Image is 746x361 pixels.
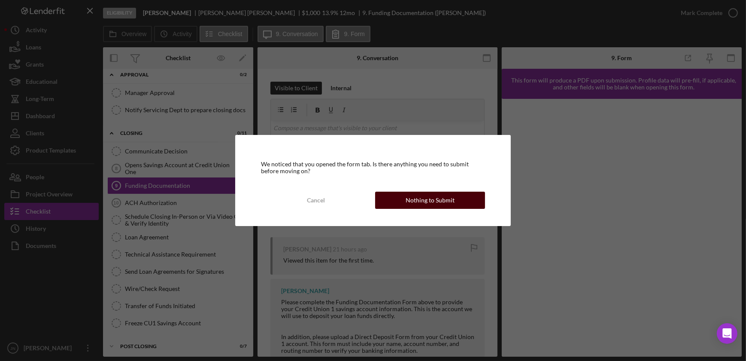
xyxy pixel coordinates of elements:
[307,192,325,209] div: Cancel
[717,323,737,344] div: Open Intercom Messenger
[261,161,485,174] div: We noticed that you opened the form tab. Is there anything you need to submit before moving on?
[406,192,455,209] div: Nothing to Submit
[375,192,485,209] button: Nothing to Submit
[261,192,371,209] button: Cancel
